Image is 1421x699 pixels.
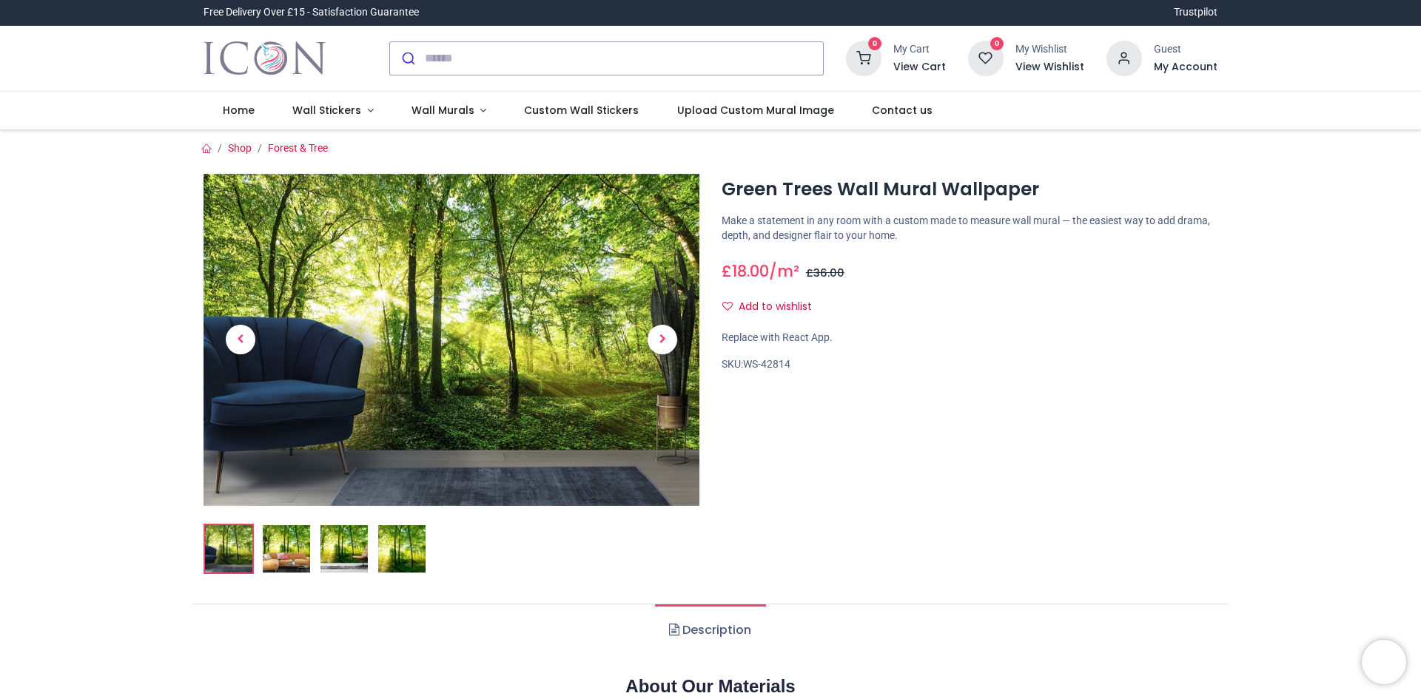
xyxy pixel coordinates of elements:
img: WS-42814-03 [320,525,368,573]
img: WS-42814-02 [263,525,310,573]
a: Logo of Icon Wall Stickers [204,38,326,79]
h2: About Our Materials [204,674,1217,699]
button: Add to wishlistAdd to wishlist [722,294,824,320]
a: Forest & Tree [268,142,328,154]
a: Description [655,604,765,656]
span: Custom Wall Stickers [524,103,639,118]
img: Green Trees Wall Mural Wallpaper [204,174,699,506]
span: WS-42814 [743,358,790,370]
span: 36.00 [813,266,844,280]
span: 18.00 [732,260,769,282]
a: Trustpilot [1174,5,1217,20]
a: View Wishlist [1015,60,1084,75]
span: Previous [226,325,255,354]
img: WS-42814-04 [378,525,426,573]
iframe: Brevo live chat [1362,640,1406,684]
sup: 0 [990,37,1004,51]
a: View Cart [893,60,946,75]
span: Home [223,103,255,118]
a: Next [625,223,699,456]
div: Replace with React App. [722,331,1217,345]
a: Previous [204,223,278,456]
div: Guest [1154,42,1217,57]
a: 0 [846,51,881,63]
span: /m² [769,260,799,282]
div: Free Delivery Over £15 - Satisfaction Guarantee [204,5,419,20]
img: Icon Wall Stickers [204,38,326,79]
a: Wall Stickers [273,92,392,130]
i: Add to wishlist [722,301,733,311]
a: Shop [228,142,252,154]
a: Wall Murals [392,92,505,130]
a: My Account [1154,60,1217,75]
span: £ [806,266,844,280]
img: Green Trees Wall Mural Wallpaper [205,525,252,573]
span: Wall Murals [411,103,474,118]
sup: 0 [868,37,882,51]
span: Wall Stickers [292,103,361,118]
span: Upload Custom Mural Image [677,103,834,118]
span: £ [722,260,769,282]
div: My Wishlist [1015,42,1084,57]
p: Make a statement in any room with a custom made to measure wall mural — the easiest way to add dr... [722,214,1217,243]
span: Contact us [872,103,933,118]
span: Next [648,325,677,354]
div: SKU: [722,357,1217,372]
div: My Cart [893,42,946,57]
a: 0 [968,51,1004,63]
button: Submit [390,42,425,75]
h1: Green Trees Wall Mural Wallpaper [722,177,1217,202]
